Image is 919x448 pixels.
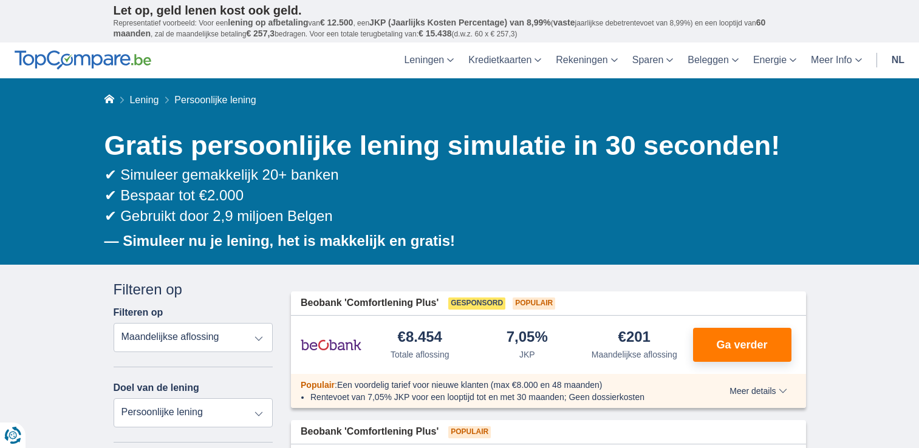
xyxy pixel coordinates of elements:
li: Rentevoet van 7,05% JKP voor een looptijd tot en met 30 maanden; Geen dossierkosten [310,391,685,403]
a: Beleggen [680,42,746,78]
span: Een voordelig tarief voor nieuwe klanten (max €8.000 en 48 maanden) [337,380,603,390]
a: Rekeningen [548,42,624,78]
div: : [291,379,695,391]
p: Let op, geld lenen kost ook geld. [114,3,806,18]
div: Filteren op [114,279,273,300]
div: €8.454 [398,330,442,346]
div: JKP [519,348,535,361]
span: lening op afbetaling [228,18,308,27]
span: Meer details [729,387,787,395]
div: €201 [618,330,651,346]
span: Populair [301,380,335,390]
span: Persoonlijke lening [174,95,256,105]
span: Gesponsord [448,297,505,310]
span: Beobank 'Comfortlening Plus' [301,296,439,310]
a: Energie [746,42,804,78]
button: Meer details [720,386,796,396]
span: € 257,3 [246,29,275,38]
span: Beobank 'Comfortlening Plus' [301,425,439,439]
img: TopCompare [15,50,151,70]
div: Maandelijkse aflossing [592,348,677,361]
img: product.pl.alt Beobank [301,330,361,360]
a: Meer Info [804,42,869,78]
a: Lening [129,95,159,105]
p: Representatief voorbeeld: Voor een van , een ( jaarlijkse debetrentevoet van 8,99%) en een loopti... [114,18,806,39]
a: Home [104,95,114,105]
span: Populair [513,297,555,310]
span: Ga verder [716,339,767,350]
a: Sparen [625,42,681,78]
span: Populair [448,426,491,438]
span: 60 maanden [114,18,766,38]
b: — Simuleer nu je lening, het is makkelijk en gratis! [104,232,456,249]
a: nl [884,42,912,78]
span: € 12.500 [320,18,354,27]
a: Leningen [397,42,461,78]
span: vaste [553,18,575,27]
label: Doel van de lening [114,382,199,393]
div: 7,05% [507,330,548,346]
span: JKP (Jaarlijks Kosten Percentage) van 8,99% [369,18,551,27]
span: € 15.438 [419,29,452,38]
h1: Gratis persoonlijke lening simulatie in 30 seconden! [104,127,806,165]
div: ✔ Simuleer gemakkelijk 20+ banken ✔ Bespaar tot €2.000 ✔ Gebruikt door 2,9 miljoen Belgen [104,165,806,227]
div: Totale aflossing [391,348,449,361]
a: Kredietkaarten [461,42,548,78]
label: Filteren op [114,307,163,318]
button: Ga verder [693,328,791,362]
